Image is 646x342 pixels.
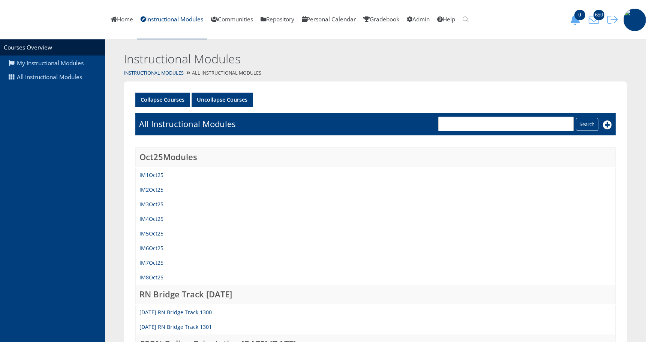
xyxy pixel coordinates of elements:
[139,186,163,193] a: IM2Oct25
[136,147,616,167] td: Oct25Modules
[139,309,212,316] a: [DATE] RN Bridge Track 1300
[139,118,235,130] h1: All Instructional Modules
[576,118,598,131] input: Search
[586,15,605,23] a: 650
[139,259,163,266] a: IM7Oct25
[594,10,604,20] span: 650
[574,10,585,20] span: 0
[567,14,586,25] button: 0
[136,285,616,305] td: RN Bridge Track [DATE]
[139,230,163,237] a: IM5Oct25
[139,244,163,252] a: IM6Oct25
[139,171,163,178] a: IM1Oct25
[135,93,190,107] a: Collapse Courses
[192,93,253,107] a: Uncollapse Courses
[586,14,605,25] button: 650
[105,68,646,79] div: All Instructional Modules
[124,70,184,76] a: Instructional Modules
[124,51,516,67] h2: Instructional Modules
[139,201,163,208] a: IM3Oct25
[603,120,612,129] i: Add New
[139,215,163,222] a: IM4Oct25
[567,15,586,23] a: 0
[624,9,646,31] img: 1943_125_125.jpg
[4,43,52,51] a: Courses Overview
[139,274,163,281] a: IM8Oct25
[139,323,212,330] a: [DATE] RN Bridge Track 1301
